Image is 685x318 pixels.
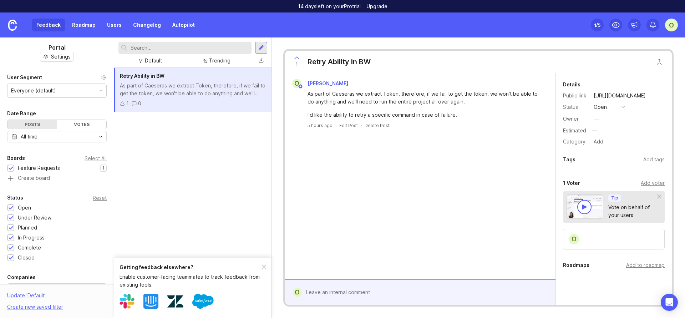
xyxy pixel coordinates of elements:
[563,179,580,187] div: 1 Voter
[143,294,158,309] img: Intercom logo
[563,80,580,89] div: Details
[292,79,301,88] div: O
[611,195,618,201] p: Tip
[57,120,107,129] div: Votes
[563,128,586,133] div: Estimated
[361,122,362,128] div: ·
[308,111,541,119] div: I'd like the ability to retry a specific command in case of failure.
[7,73,42,82] div: User Segment
[568,233,580,245] div: O
[626,261,665,269] div: Add to roadmap
[7,292,46,303] div: Update ' Default '
[120,263,262,271] div: Getting feedback elsewhere?
[567,195,604,219] img: video-thumbnail-vote-d41b83416815613422e2ca741bf692cc.jpg
[120,273,262,289] div: Enable customer-facing teammates to track feedback from existing tools.
[339,122,358,128] div: Edit Post
[366,4,387,9] a: Upgrade
[120,82,266,97] div: As part of Caeseras we extract Token, therefore, if we fail to get the token, we won't be able to...
[563,103,588,111] div: Status
[126,100,129,107] div: 1
[643,156,665,163] div: Add tags
[308,57,371,67] div: Retry Ability in BW
[308,80,348,86] span: [PERSON_NAME]
[21,133,37,141] div: All time
[18,244,41,252] div: Complete
[591,19,604,31] button: 1/5
[308,122,333,128] a: 5 hours ago
[563,92,588,100] div: Public link
[57,284,107,298] label: By account owner
[7,109,36,118] div: Date Range
[295,61,298,69] span: 1
[594,103,607,111] div: open
[563,138,588,146] div: Category
[335,122,336,128] div: ·
[18,224,37,232] div: Planned
[7,273,36,282] div: Companies
[131,44,249,52] input: Search...
[563,155,575,164] div: Tags
[308,90,541,106] div: As part of Caeseras we extract Token, therefore, if we fail to get the token, we won't be able to...
[608,203,658,219] div: Vote on behalf of your users
[18,164,60,172] div: Feature Requests
[7,284,57,298] label: By name
[298,3,361,10] p: 14 days left on your Pro trial
[85,156,107,160] div: Select All
[7,154,25,162] div: Boards
[138,100,141,107] div: 0
[129,19,165,31] a: Changelog
[7,120,57,129] div: Posts
[18,204,31,212] div: Open
[40,52,74,62] button: Settings
[167,293,183,309] img: Zendesk logo
[588,137,605,146] a: Add
[641,179,665,187] div: Add voter
[293,288,302,297] div: O
[594,115,599,123] div: —
[298,84,303,89] img: member badge
[665,19,678,31] button: O
[192,291,214,312] img: Salesforce logo
[209,57,230,65] div: Trending
[288,79,354,88] a: O[PERSON_NAME]
[103,19,126,31] a: Users
[8,20,17,31] img: Canny Home
[652,55,666,69] button: Close button
[11,87,56,95] div: Everyone (default)
[49,43,66,52] h1: Portal
[145,57,162,65] div: Default
[168,19,199,31] a: Autopilot
[7,303,63,311] div: Create new saved filter
[592,137,605,146] div: Add
[114,68,272,112] a: Retry Ability in BWAs part of Caeseras we extract Token, therefore, if we fail to get the token, ...
[590,126,599,135] div: —
[563,261,589,269] div: Roadmaps
[68,19,100,31] a: Roadmap
[18,234,45,242] div: In Progress
[18,214,51,222] div: Under Review
[93,196,107,200] div: Reset
[120,73,164,79] span: Retry Ability in BW
[7,193,23,202] div: Status
[365,122,390,128] div: Delete Post
[51,53,71,60] span: Settings
[102,165,105,171] p: 1
[661,294,678,311] div: Open Intercom Messenger
[592,91,648,100] a: [URL][DOMAIN_NAME]
[95,134,106,140] svg: toggle icon
[18,254,35,262] div: Closed
[594,20,600,30] div: 1 /5
[120,294,135,309] img: Slack logo
[7,176,107,182] a: Create board
[563,115,588,123] div: Owner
